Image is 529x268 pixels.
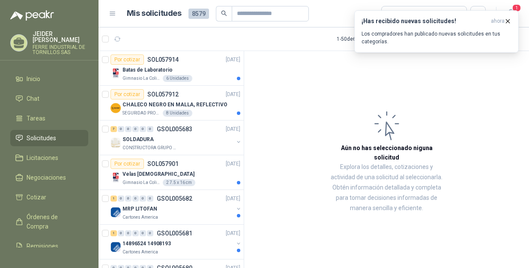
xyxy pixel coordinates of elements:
[111,126,117,132] div: 7
[10,238,88,254] a: Remisiones
[226,229,240,238] p: [DATE]
[125,230,132,236] div: 0
[111,54,144,65] div: Por cotizar
[111,159,144,169] div: Por cotizar
[221,10,227,16] span: search
[123,66,173,74] p: Batas de Laboratorio
[111,124,242,151] a: 7 0 0 0 0 0 GSOL005683[DATE] Company LogoSOLDADURACONSTRUCTORA GRUPO FIP
[27,133,56,143] span: Solicitudes
[111,193,242,221] a: 1 0 0 0 0 0 GSOL005682[DATE] Company LogoMRP LITOFANCartones America
[140,126,146,132] div: 0
[337,32,392,46] div: 1 - 50 de 6440
[99,51,244,86] a: Por cotizarSOL057914[DATE] Company LogoBatas de LaboratorioGimnasio La Colina6 Unidades
[111,103,121,113] img: Company Logo
[123,75,161,82] p: Gimnasio La Colina
[226,160,240,168] p: [DATE]
[99,155,244,190] a: Por cotizarSOL057901[DATE] Company LogoVelas [DEMOGRAPHIC_DATA]Gimnasio La Colina2 7.5 x 16 cm
[111,89,144,99] div: Por cotizar
[10,209,88,235] a: Órdenes de Compra
[330,162,443,214] p: Explora los detalles, cotizaciones y actividad de una solicitud al seleccionarla. Obtén informaci...
[163,179,195,186] div: 2 7.5 x 16 cm
[147,230,153,236] div: 0
[111,196,117,202] div: 1
[123,145,176,151] p: CONSTRUCTORA GRUPO FIP
[111,68,121,78] img: Company Logo
[123,240,171,248] p: 14896524 14908193
[123,214,158,221] p: Cartones America
[132,126,139,132] div: 0
[118,230,124,236] div: 0
[512,4,521,12] span: 1
[111,230,117,236] div: 1
[111,138,121,148] img: Company Logo
[118,126,124,132] div: 0
[111,172,121,183] img: Company Logo
[111,228,242,256] a: 1 0 0 0 0 0 GSOL005681[DATE] Company Logo14896524 14908193Cartones America
[123,179,161,186] p: Gimnasio La Colina
[111,207,121,217] img: Company Logo
[99,86,244,120] a: Por cotizarSOL057912[DATE] Company LogoCHALECO NEGRO EN MALLA, REFLECTIVOSEGURIDAD PROVISER LTDA8...
[157,230,192,236] p: GSOL005681
[10,189,88,205] a: Cotizar
[157,126,192,132] p: GSOL005683
[491,18,505,25] span: ahora
[132,230,139,236] div: 0
[163,75,192,82] div: 6 Unidades
[123,170,194,178] p: Velas [DEMOGRAPHIC_DATA]
[147,196,153,202] div: 0
[123,110,161,117] p: SEGURIDAD PROVISER LTDA
[10,10,54,21] img: Logo peakr
[157,196,192,202] p: GSOL005682
[147,126,153,132] div: 0
[33,31,88,43] p: JEIDER [PERSON_NAME]
[387,9,405,18] div: Todas
[147,57,179,63] p: SOL057914
[226,195,240,203] p: [DATE]
[10,169,88,186] a: Negociaciones
[140,230,146,236] div: 0
[27,193,46,202] span: Cotizar
[27,173,66,182] span: Negociaciones
[503,6,519,21] button: 1
[147,161,179,167] p: SOL057901
[226,56,240,64] p: [DATE]
[123,249,158,256] p: Cartones America
[226,125,240,133] p: [DATE]
[163,110,192,117] div: 8 Unidades
[362,30,511,45] p: Los compradores han publicado nuevas solicitudes en tus categorías.
[27,114,45,123] span: Tareas
[27,212,80,231] span: Órdenes de Compra
[147,91,179,97] p: SOL057912
[125,196,132,202] div: 0
[27,153,58,163] span: Licitaciones
[10,130,88,146] a: Solicitudes
[10,71,88,87] a: Inicio
[123,136,154,144] p: SOLDADURA
[118,196,124,202] div: 0
[132,196,139,202] div: 0
[111,242,121,252] img: Company Logo
[33,45,88,55] p: FERRE INDUSTRIAL DE TORNILLOS SAS
[188,9,209,19] span: 8579
[127,7,182,20] h1: Mis solicitudes
[362,18,487,25] h3: ¡Has recibido nuevas solicitudes!
[226,90,240,99] p: [DATE]
[10,110,88,126] a: Tareas
[10,150,88,166] a: Licitaciones
[330,143,443,162] h3: Aún no has seleccionado niguna solicitud
[27,94,39,103] span: Chat
[354,10,519,53] button: ¡Has recibido nuevas solicitudes!ahora Los compradores han publicado nuevas solicitudes en tus ca...
[123,205,157,213] p: MRP LITOFAN
[10,90,88,107] a: Chat
[27,74,40,84] span: Inicio
[140,196,146,202] div: 0
[123,101,227,109] p: CHALECO NEGRO EN MALLA, REFLECTIVO
[27,241,58,251] span: Remisiones
[125,126,132,132] div: 0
